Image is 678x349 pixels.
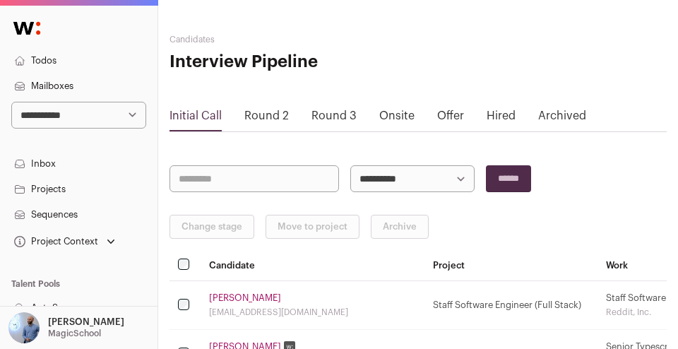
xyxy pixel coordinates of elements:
[6,312,127,343] button: Open dropdown
[169,34,335,45] h2: Candidates
[487,110,516,122] a: Hired
[437,110,464,122] a: Offer
[169,51,335,73] h1: Interview Pipeline
[11,232,118,252] button: Open dropdown
[209,307,416,318] div: [EMAIL_ADDRESS][DOMAIN_NAME]
[209,292,281,304] a: [PERSON_NAME]
[424,281,597,330] td: Staff Software Engineer (Full Stack)
[244,110,289,122] a: Round 2
[6,14,48,42] img: Wellfound
[48,317,124,328] p: [PERSON_NAME]
[538,110,586,122] a: Archived
[311,110,357,122] a: Round 3
[201,250,424,281] th: Candidate
[48,328,101,339] p: MagicSchool
[11,236,98,247] div: Project Context
[379,110,415,122] a: Onsite
[424,250,597,281] th: Project
[8,312,40,343] img: 97332-medium_jpg
[169,110,222,122] a: Initial Call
